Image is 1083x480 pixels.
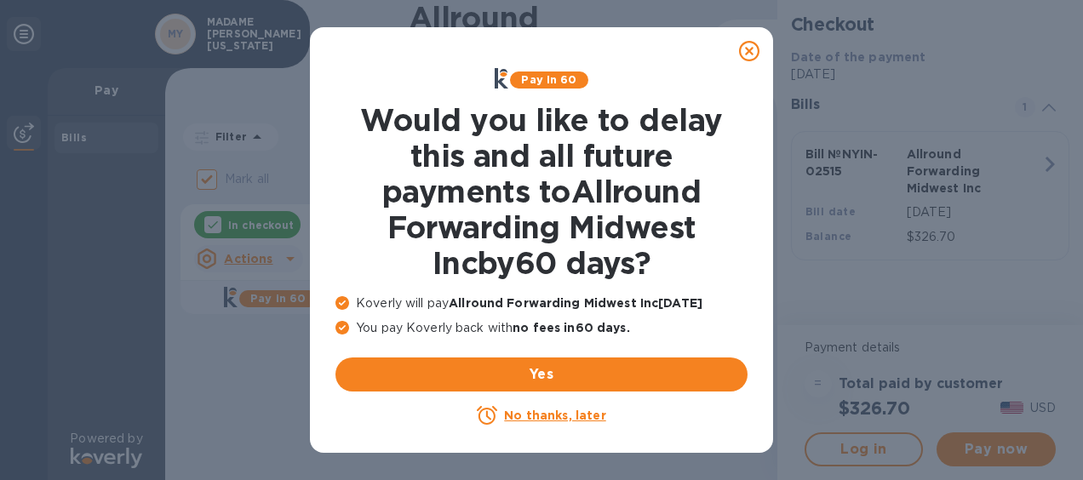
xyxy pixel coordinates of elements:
p: Koverly will pay [335,294,748,312]
u: No thanks, later [504,409,605,422]
span: Yes [349,364,734,385]
p: You pay Koverly back with [335,319,748,337]
b: Allround Forwarding Midwest Inc [DATE] [449,296,702,310]
b: no fees in 60 days . [513,321,629,334]
button: Yes [335,357,748,391]
h1: Would you like to delay this and all future payments to Allround Forwarding Midwest Inc by 60 days ? [335,102,748,281]
b: Pay in 60 [521,73,576,86]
